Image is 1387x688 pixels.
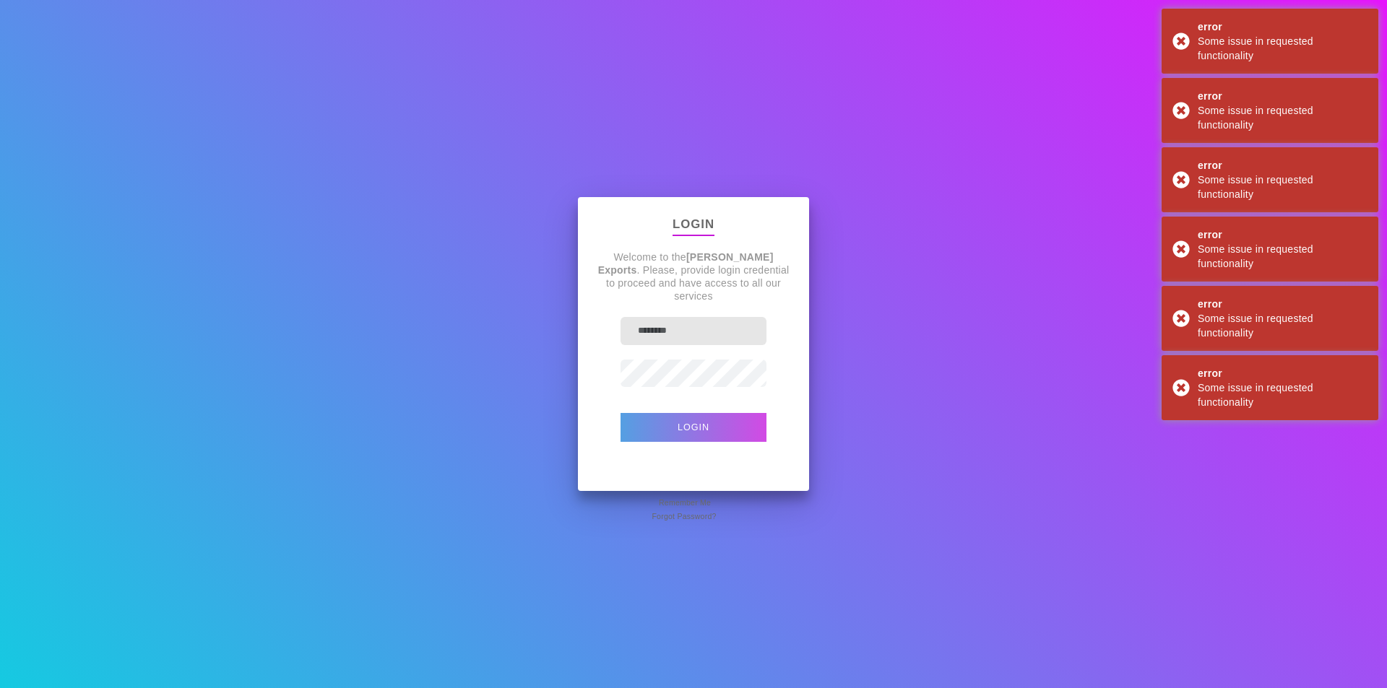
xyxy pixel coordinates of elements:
[1198,366,1367,380] div: error
[1198,227,1367,242] div: error
[673,214,714,236] p: Login
[652,509,716,523] span: Forgot Password?
[659,495,711,510] span: Remember Me
[595,251,792,302] p: Welcome to the . Please, provide login credential to proceed and have access to all our services
[1198,242,1367,271] div: Some issue in requested functionality
[1198,173,1367,201] div: Some issue in requested functionality
[1198,380,1367,409] div: Some issue in requested functionality
[1198,34,1367,63] div: Some issue in requested functionality
[1198,311,1367,340] div: Some issue in requested functionality
[598,251,774,276] strong: [PERSON_NAME] Exports
[1198,158,1367,173] div: error
[1198,19,1367,34] div: error
[621,413,766,442] button: Login
[1198,89,1367,103] div: error
[1198,297,1367,311] div: error
[1198,103,1367,132] div: Some issue in requested functionality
